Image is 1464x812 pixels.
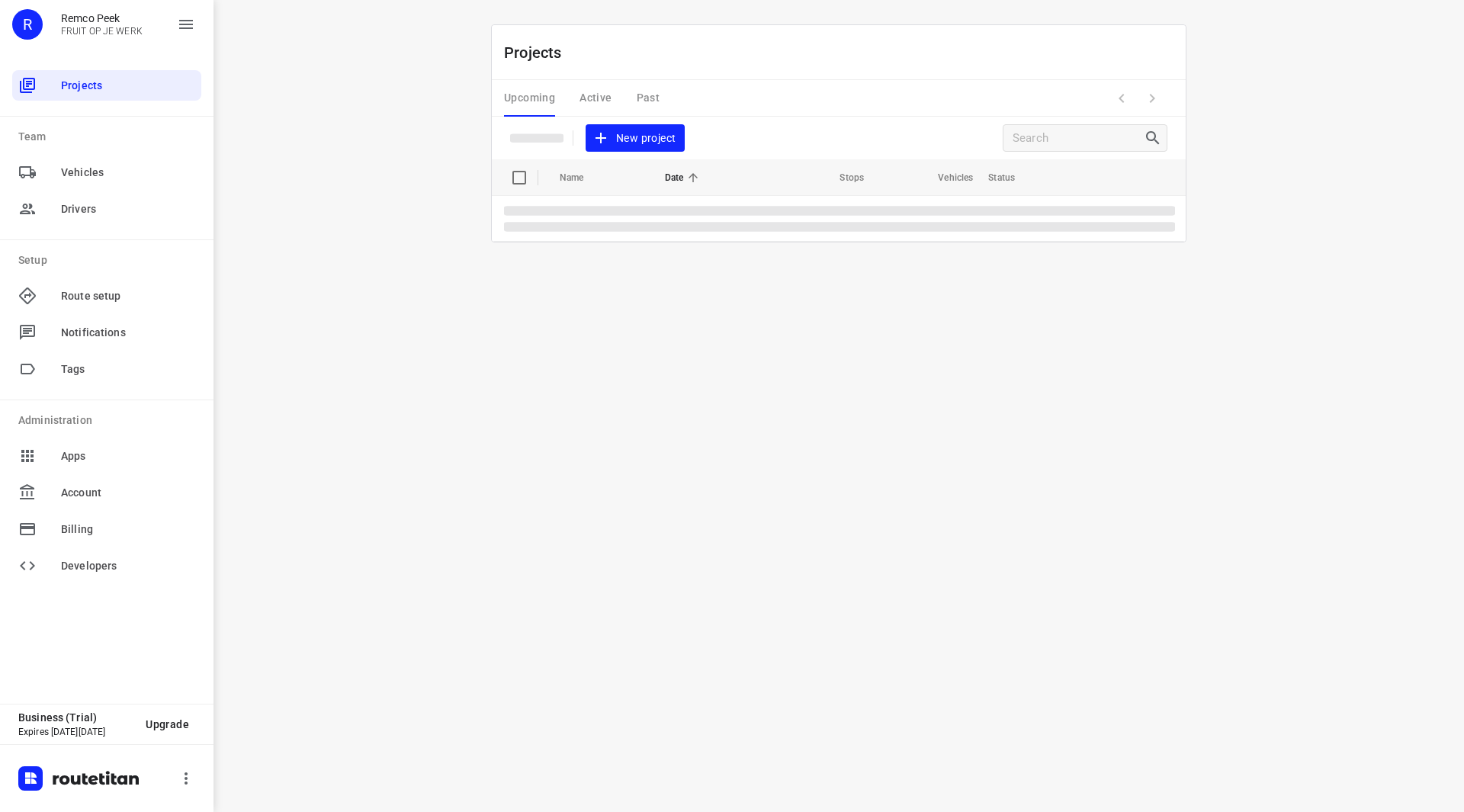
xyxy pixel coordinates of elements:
span: Route setup [61,288,195,304]
span: Status [988,168,1035,187]
div: Search [1144,129,1167,147]
p: Expires [DATE][DATE] [18,727,133,737]
p: Administration [18,412,201,428]
p: Team [18,129,201,145]
p: Remco Peek [61,12,143,24]
span: New project [595,129,676,148]
span: Upgrade [146,718,189,730]
span: Projects [61,78,195,94]
span: Tags [61,361,195,377]
span: Vehicles [61,165,195,181]
span: Notifications [61,325,195,341]
button: Upgrade [133,711,201,738]
p: FRUIT OP JE WERK [61,26,143,37]
div: Projects [12,70,201,101]
div: Apps [12,441,201,471]
div: Billing [12,514,201,544]
p: Projects [504,41,574,64]
span: Apps [61,448,195,464]
div: Notifications [12,317,201,348]
span: Developers [61,558,195,574]
span: Account [61,485,195,501]
div: Route setup [12,281,201,311]
div: Drivers [12,194,201,224]
button: New project [586,124,685,152]
span: Billing [61,522,195,538]
div: Vehicles [12,157,201,188]
span: Previous Page [1106,83,1137,114]
p: Business (Trial) [18,711,133,724]
span: Stops [820,168,864,187]
span: Vehicles [918,168,973,187]
span: Next Page [1137,83,1167,114]
div: Account [12,477,201,508]
div: Developers [12,550,201,581]
p: Setup [18,252,201,268]
div: Tags [12,354,201,384]
span: Name [560,168,604,187]
span: Drivers [61,201,195,217]
input: Search projects [1013,127,1144,150]
div: R [12,9,43,40]
span: Date [665,168,704,187]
